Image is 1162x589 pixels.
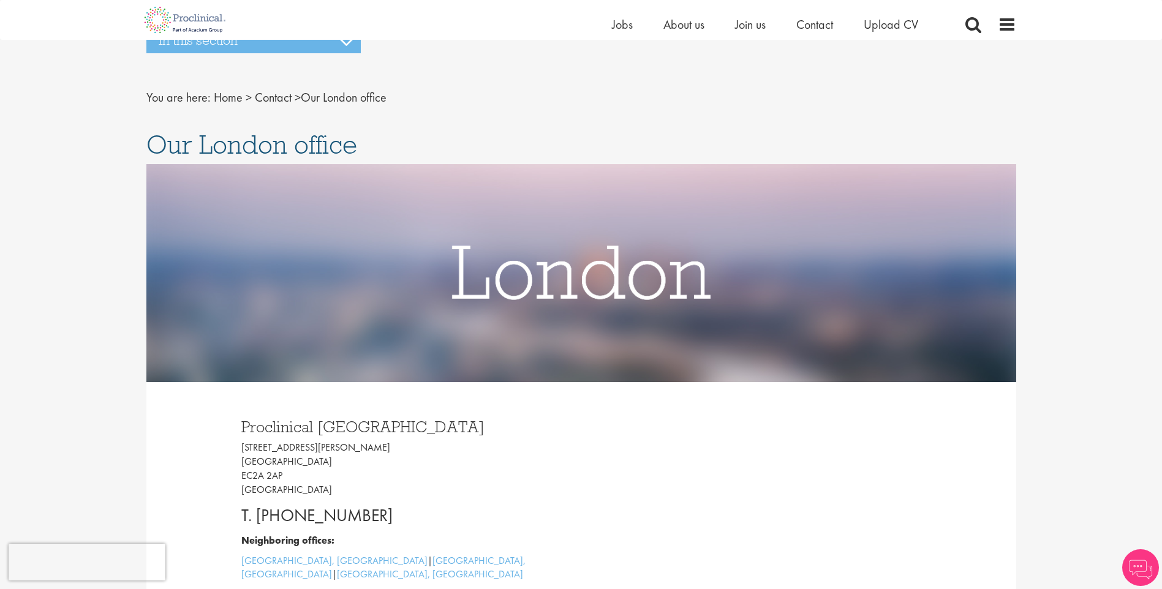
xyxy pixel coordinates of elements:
h3: Proclinical [GEOGRAPHIC_DATA] [241,419,572,435]
a: [GEOGRAPHIC_DATA], [GEOGRAPHIC_DATA] [241,554,428,567]
a: About us [663,17,704,32]
span: You are here: [146,89,211,105]
a: breadcrumb link to Home [214,89,243,105]
p: | | [241,554,572,582]
span: > [295,89,301,105]
iframe: reCAPTCHA [9,544,165,580]
span: Our London office [146,128,357,161]
h3: In this section [146,28,361,53]
img: Chatbot [1122,549,1159,586]
a: Upload CV [864,17,918,32]
a: breadcrumb link to Contact [255,89,292,105]
span: > [246,89,252,105]
a: Contact [796,17,833,32]
b: Neighboring offices: [241,534,334,547]
a: [GEOGRAPHIC_DATA], [GEOGRAPHIC_DATA] [337,568,523,580]
span: Our London office [214,89,387,105]
p: T. [PHONE_NUMBER] [241,503,572,528]
a: Jobs [612,17,633,32]
a: [GEOGRAPHIC_DATA], [GEOGRAPHIC_DATA] [241,554,526,581]
a: Join us [735,17,766,32]
p: [STREET_ADDRESS][PERSON_NAME] [GEOGRAPHIC_DATA] EC2A 2AP [GEOGRAPHIC_DATA] [241,441,572,497]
